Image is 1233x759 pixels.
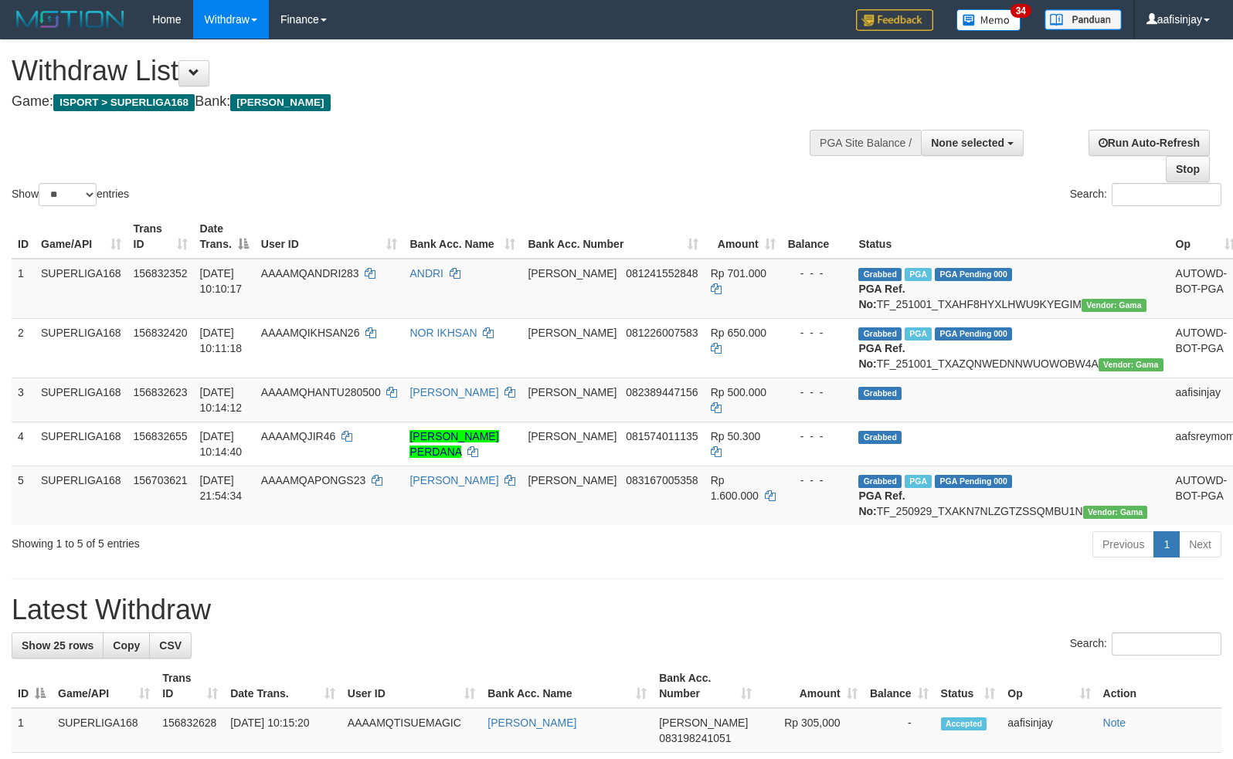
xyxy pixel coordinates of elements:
a: [PERSON_NAME] [409,474,498,486]
img: panduan.png [1044,9,1122,30]
span: Rp 50.300 [711,430,761,442]
h4: Game: Bank: [12,94,807,110]
span: Marked by aafheankoy [905,268,932,281]
span: Accepted [941,717,987,730]
span: 156703621 [134,474,188,486]
span: Copy 083167005358 to clipboard [626,474,698,486]
td: 1 [12,259,35,319]
a: ANDRI [409,267,443,280]
span: Rp 650.000 [711,327,766,339]
th: Balance [782,215,853,259]
th: Game/API: activate to sort column ascending [35,215,127,259]
td: SUPERLIGA168 [35,318,127,378]
h1: Latest Withdraw [12,595,1221,625]
th: Amount: activate to sort column ascending [758,664,864,708]
span: AAAAMQIKHSAN26 [261,327,360,339]
input: Search: [1112,183,1221,206]
span: [DATE] 10:14:12 [200,386,243,414]
span: Vendor URL: https://trx31.1velocity.biz [1099,358,1163,371]
span: PGA Pending [935,475,1012,488]
label: Search: [1070,632,1221,656]
label: Show entries [12,183,129,206]
th: Action [1097,664,1221,708]
th: ID: activate to sort column descending [12,664,52,708]
th: Op: activate to sort column ascending [1001,664,1096,708]
td: [DATE] 10:15:20 [224,708,341,753]
a: Show 25 rows [12,632,104,659]
a: Next [1179,531,1221,557]
a: NOR IKHSAN [409,327,477,339]
span: PGA Pending [935,327,1012,341]
img: Button%20Memo.svg [956,9,1021,31]
a: Copy [103,632,150,659]
span: Copy 081574011135 to clipboard [626,430,698,442]
span: [PERSON_NAME] [528,474,616,486]
span: Rp 701.000 [711,267,766,280]
th: Bank Acc. Number: activate to sort column ascending [521,215,704,259]
span: [PERSON_NAME] [528,430,616,442]
th: Amount: activate to sort column ascending [705,215,782,259]
img: MOTION_logo.png [12,8,129,31]
th: ID [12,215,35,259]
td: TF_250929_TXAKN7NLZGTZSSQMBU1N [852,466,1169,525]
select: Showentries [39,183,97,206]
a: [PERSON_NAME] PERDANA [409,430,498,458]
a: CSV [149,632,192,659]
span: Marked by aafheankoy [905,327,932,341]
span: Vendor URL: https://trx31.1velocity.biz [1083,506,1148,519]
a: 1 [1153,531,1180,557]
td: 2 [12,318,35,378]
td: Rp 305,000 [758,708,864,753]
span: Grabbed [858,268,902,281]
span: 34 [1011,4,1031,18]
span: AAAAMQHANTU280500 [261,386,381,398]
span: [PERSON_NAME] [528,327,616,339]
th: User ID: activate to sort column ascending [255,215,404,259]
span: [DATE] 21:54:34 [200,474,243,502]
span: Copy 083198241051 to clipboard [659,732,731,744]
td: 156832628 [156,708,224,753]
span: Marked by aafchhiseyha [905,475,932,488]
th: Status [852,215,1169,259]
div: - - - [788,385,847,400]
b: PGA Ref. No: [858,342,905,370]
a: Previous [1092,531,1154,557]
span: Copy 081226007583 to clipboard [626,327,698,339]
a: Run Auto-Refresh [1089,130,1210,156]
span: [DATE] 10:14:40 [200,430,243,458]
span: [PERSON_NAME] [528,267,616,280]
span: 156832623 [134,386,188,398]
th: Bank Acc. Name: activate to sort column ascending [481,664,653,708]
th: Status: activate to sort column ascending [935,664,1002,708]
span: 156832420 [134,327,188,339]
td: SUPERLIGA168 [35,259,127,319]
h1: Withdraw List [12,56,807,86]
span: [DATE] 10:11:18 [200,327,243,354]
span: AAAAMQJIR46 [261,430,335,442]
label: Search: [1070,183,1221,206]
td: SUPERLIGA168 [52,708,156,753]
span: CSV [159,639,182,652]
span: Grabbed [858,327,902,341]
span: 156832655 [134,430,188,442]
span: Rp 1.600.000 [711,474,759,502]
span: [DATE] 10:10:17 [200,267,243,295]
td: 1 [12,708,52,753]
div: - - - [788,473,847,488]
span: Grabbed [858,387,902,400]
th: Trans ID: activate to sort column ascending [127,215,194,259]
span: Grabbed [858,431,902,444]
th: Date Trans.: activate to sort column ascending [224,664,341,708]
span: [PERSON_NAME] [659,717,748,729]
span: Rp 500.000 [711,386,766,398]
button: None selected [921,130,1024,156]
b: PGA Ref. No: [858,283,905,310]
th: Bank Acc. Name: activate to sort column ascending [403,215,521,259]
th: User ID: activate to sort column ascending [341,664,481,708]
span: Vendor URL: https://trx31.1velocity.biz [1082,299,1146,312]
input: Search: [1112,632,1221,656]
span: Copy [113,639,140,652]
td: 5 [12,466,35,525]
span: [PERSON_NAME] [528,386,616,398]
th: Date Trans.: activate to sort column descending [194,215,255,259]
